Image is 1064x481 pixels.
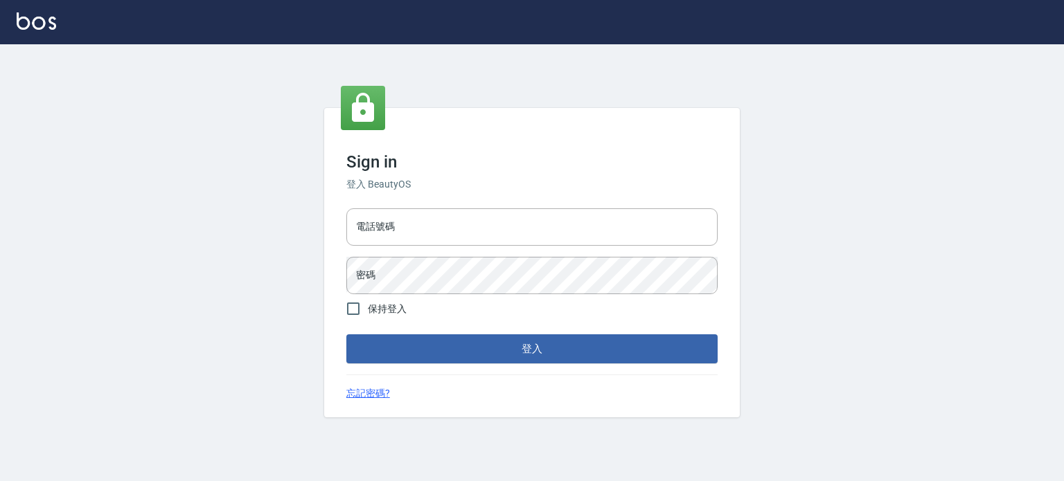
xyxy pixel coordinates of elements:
[368,302,407,316] span: 保持登入
[346,386,390,401] a: 忘記密碼?
[346,152,718,172] h3: Sign in
[346,334,718,363] button: 登入
[17,12,56,30] img: Logo
[346,177,718,192] h6: 登入 BeautyOS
